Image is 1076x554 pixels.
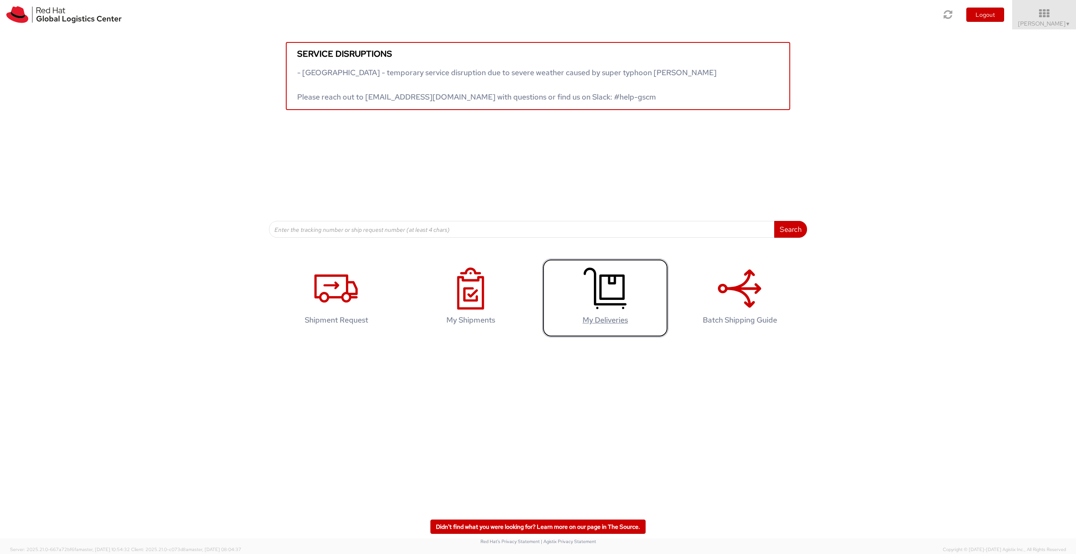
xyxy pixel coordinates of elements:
[188,546,241,552] span: master, [DATE] 08:04:37
[10,546,130,552] span: Server: 2025.21.0-667a72bf6fa
[273,259,399,337] a: Shipment Request
[286,42,790,110] a: Service disruptions - [GEOGRAPHIC_DATA] - temporary service disruption due to severe weather caus...
[6,6,121,23] img: rh-logistics-00dfa346123c4ec078e1.svg
[774,221,807,238] button: Search
[417,316,525,324] h4: My Shipments
[480,538,540,544] a: Red Hat's Privacy Statement
[551,316,659,324] h4: My Deliveries
[966,8,1004,22] button: Logout
[408,259,534,337] a: My Shipments
[542,259,668,337] a: My Deliveries
[686,316,794,324] h4: Batch Shipping Guide
[79,546,130,552] span: master, [DATE] 10:54:32
[943,546,1066,553] span: Copyright © [DATE]-[DATE] Agistix Inc., All Rights Reserved
[297,49,779,58] h5: Service disruptions
[131,546,241,552] span: Client: 2025.21.0-c073d8a
[430,520,646,534] a: Didn't find what you were looking for? Learn more on our page in The Source.
[677,259,803,337] a: Batch Shipping Guide
[269,221,775,238] input: Enter the tracking number or ship request number (at least 4 chars)
[282,316,390,324] h4: Shipment Request
[297,68,717,102] span: - [GEOGRAPHIC_DATA] - temporary service disruption due to severe weather caused by super typhoon ...
[541,538,596,544] a: | Agistix Privacy Statement
[1065,21,1071,27] span: ▼
[1018,20,1071,27] span: [PERSON_NAME]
